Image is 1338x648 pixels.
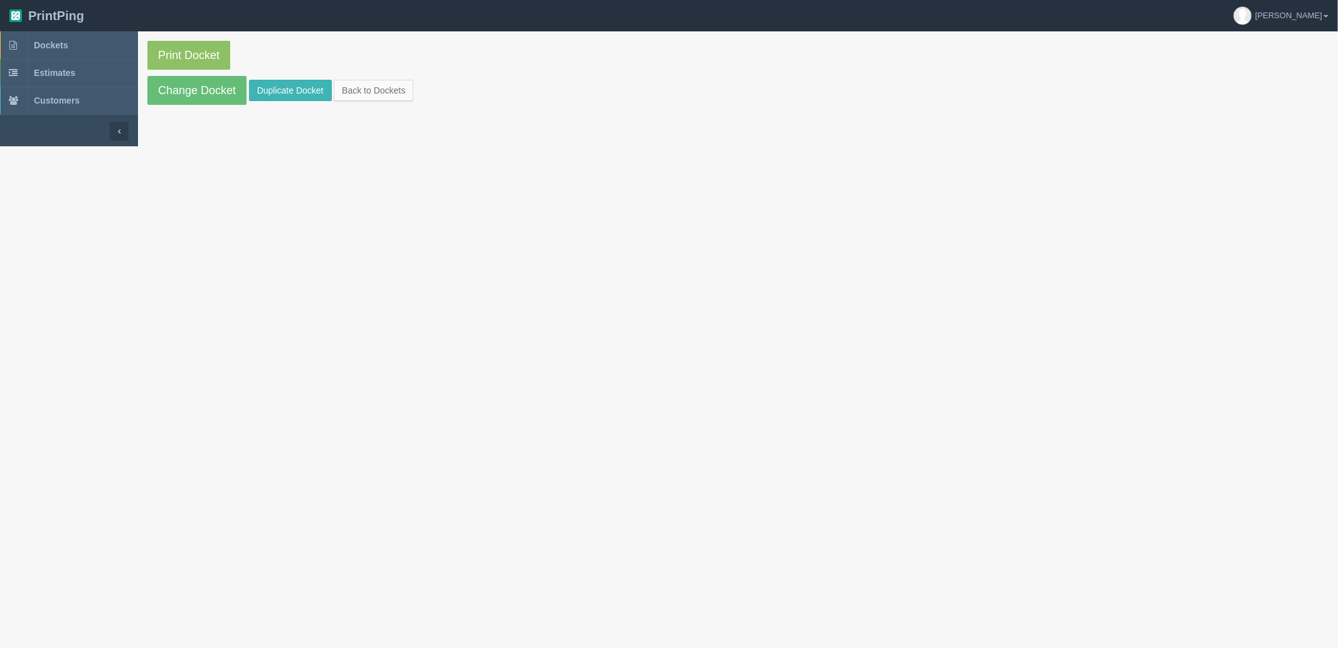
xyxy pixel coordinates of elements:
[1234,7,1251,24] img: avatar_default-7531ab5dedf162e01f1e0bb0964e6a185e93c5c22dfe317fb01d7f8cd2b1632c.jpg
[34,40,68,50] span: Dockets
[34,95,80,105] span: Customers
[334,80,413,101] a: Back to Dockets
[249,80,332,101] a: Duplicate Docket
[9,9,22,22] img: logo-3e63b451c926e2ac314895c53de4908e5d424f24456219fb08d385ab2e579770.png
[147,76,247,105] a: Change Docket
[34,68,75,78] span: Estimates
[147,41,230,70] a: Print Docket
